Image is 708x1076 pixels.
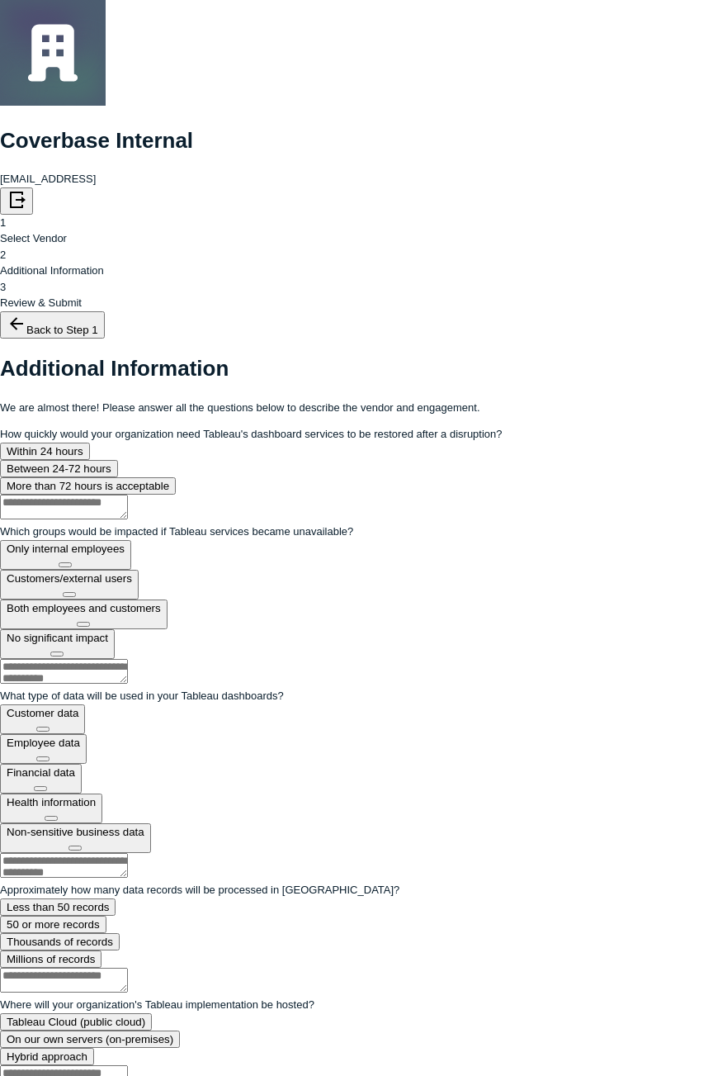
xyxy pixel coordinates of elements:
span: Financial data [7,766,75,779]
span: Less than 50 records [7,901,109,913]
span: Both employees and customers [7,602,161,614]
span: Between 24-72 hours [7,462,111,475]
span: Thousands of records [7,936,113,948]
span: Within 24 hours [7,445,83,457]
span: Customer data [7,707,78,719]
span: Health information [7,796,96,808]
span: Only internal employees [7,543,125,555]
span: Non-sensitive business data [7,826,144,838]
span: Employee data [7,737,80,749]
span: Hybrid approach [7,1050,87,1063]
span: Tableau Cloud (public cloud) [7,1016,145,1028]
span: No significant impact [7,632,108,644]
span: More than 72 hours is acceptable [7,480,169,492]
span: Customers/external users [7,572,132,585]
span: Millions of records [7,953,95,965]
span: 50 or more records [7,918,100,931]
span: On our own servers (on-premises) [7,1033,173,1045]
